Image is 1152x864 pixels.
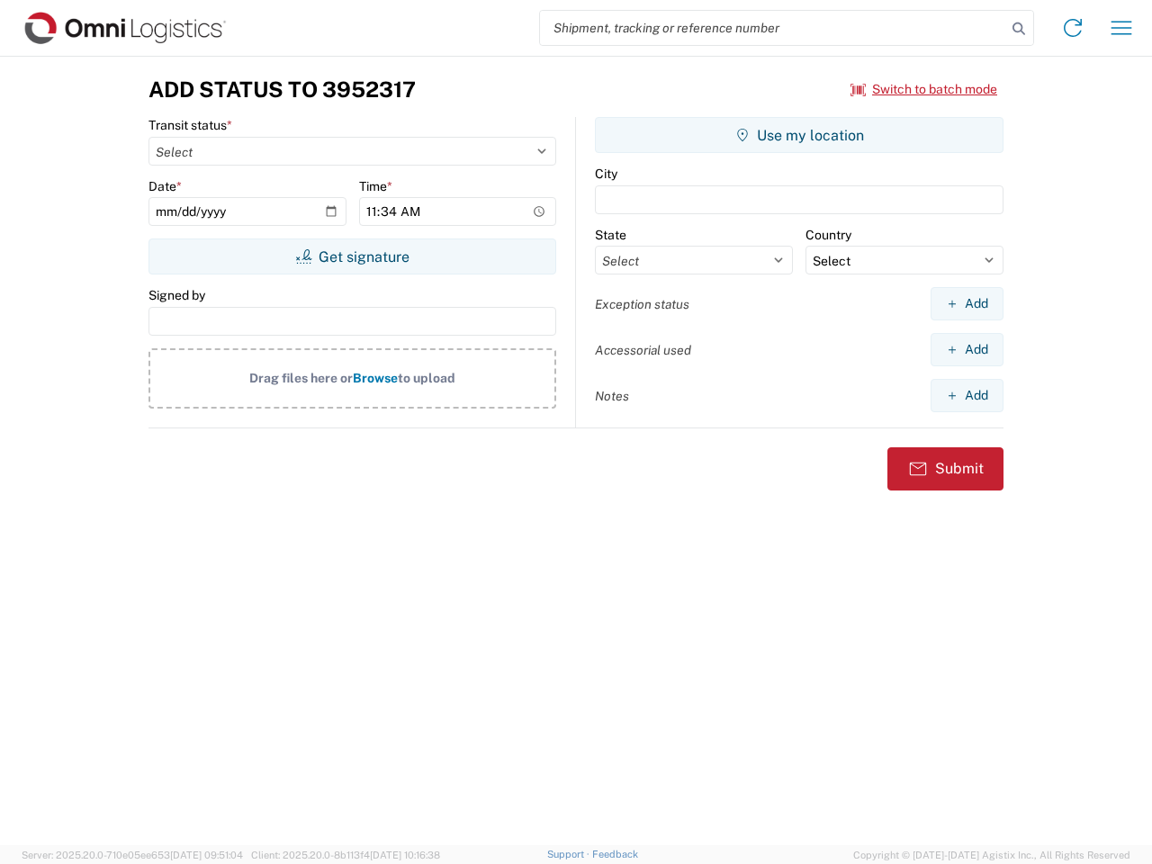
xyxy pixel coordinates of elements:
[22,850,243,860] span: Server: 2025.20.0-710e05ee653
[540,11,1006,45] input: Shipment, tracking or reference number
[853,847,1130,863] span: Copyright © [DATE]-[DATE] Agistix Inc., All Rights Reserved
[251,850,440,860] span: Client: 2025.20.0-8b113f4
[931,287,1003,320] button: Add
[148,287,205,303] label: Signed by
[148,238,556,274] button: Get signature
[887,447,1003,490] button: Submit
[805,227,851,243] label: Country
[148,178,182,194] label: Date
[931,333,1003,366] button: Add
[170,850,243,860] span: [DATE] 09:51:04
[398,371,455,385] span: to upload
[249,371,353,385] span: Drag files here or
[353,371,398,385] span: Browse
[931,379,1003,412] button: Add
[595,227,626,243] label: State
[592,849,638,859] a: Feedback
[595,296,689,312] label: Exception status
[148,76,416,103] h3: Add Status to 3952317
[148,117,232,133] label: Transit status
[595,342,691,358] label: Accessorial used
[850,75,997,104] button: Switch to batch mode
[547,849,592,859] a: Support
[595,166,617,182] label: City
[370,850,440,860] span: [DATE] 10:16:38
[595,117,1003,153] button: Use my location
[359,178,392,194] label: Time
[595,388,629,404] label: Notes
